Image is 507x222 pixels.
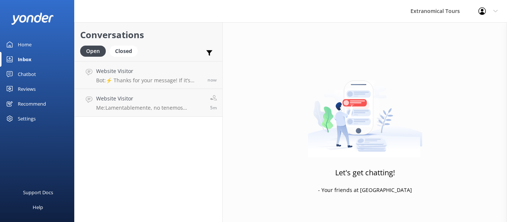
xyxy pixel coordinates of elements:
[210,105,217,111] span: Sep 08 2025 10:57am (UTC -07:00) America/Tijuana
[18,96,46,111] div: Recommend
[33,200,43,215] div: Help
[18,67,36,82] div: Chatbot
[96,105,205,111] p: Me: Lamentablemente, no tenemos existencias para mañana. La próxima disponibilidad sería el día 10.
[96,77,202,84] p: Bot: ⚡ Thanks for your message! If it’s during our office hours (5:30am–10pm PT), a live agent wi...
[80,47,109,55] a: Open
[80,46,106,57] div: Open
[109,46,138,57] div: Closed
[18,52,32,67] div: Inbox
[308,65,422,158] img: artwork of a man stealing a conversation from at giant smartphone
[75,61,222,89] a: Website VisitorBot:⚡ Thanks for your message! If it’s during our office hours (5:30am–10pm PT), a...
[207,77,217,83] span: Sep 08 2025 11:02am (UTC -07:00) America/Tijuana
[18,82,36,96] div: Reviews
[18,111,36,126] div: Settings
[18,37,32,52] div: Home
[109,47,141,55] a: Closed
[80,28,217,42] h2: Conversations
[318,186,412,194] p: - Your friends at [GEOGRAPHIC_DATA]
[335,167,395,179] h3: Let's get chatting!
[96,95,205,103] h4: Website Visitor
[11,13,54,25] img: yonder-white-logo.png
[75,89,222,117] a: Website VisitorMe:Lamentablemente, no tenemos existencias para mañana. La próxima disponibilidad ...
[96,67,202,75] h4: Website Visitor
[23,185,53,200] div: Support Docs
